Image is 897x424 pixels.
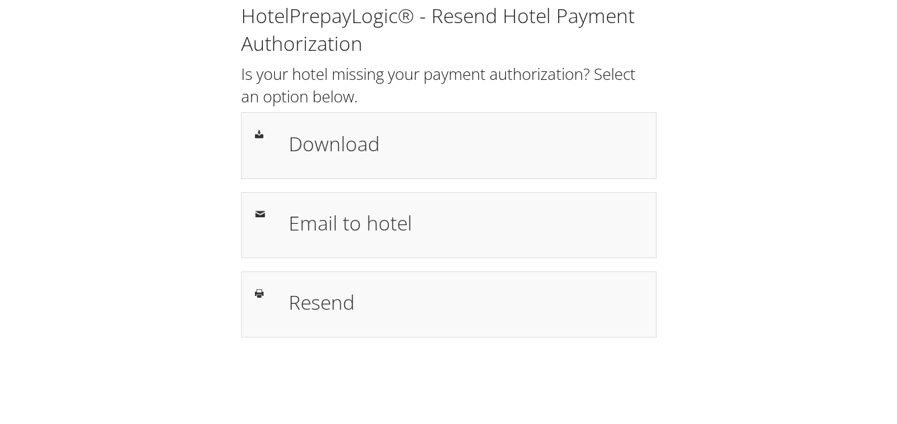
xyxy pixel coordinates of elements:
[241,192,657,258] a: Email to hotel
[241,63,657,107] h2: Is your hotel missing your payment authorization? Select an option below.
[241,112,657,178] a: Download
[289,208,643,238] h1: Email to hotel
[241,2,657,57] h1: HotelPrepayLogic® - Resend Hotel Payment Authorization
[241,271,657,337] a: Resend
[289,129,643,159] h1: Download
[289,287,643,317] h1: Resend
